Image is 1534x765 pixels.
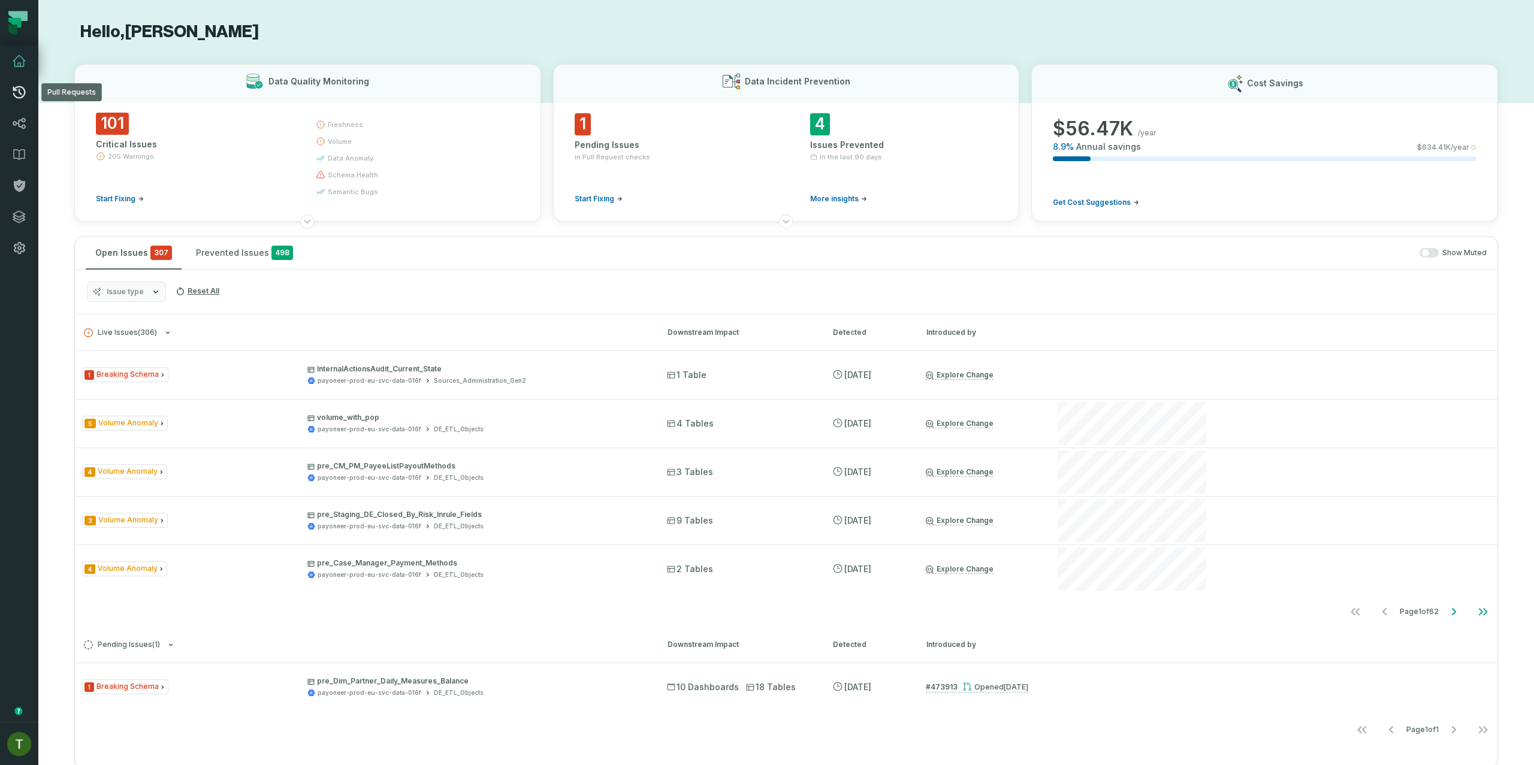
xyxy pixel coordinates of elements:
p: pre_Case_Manager_Payment_Methods [307,558,645,568]
div: payoneer-prod-eu-svc-data-016f [318,570,421,579]
ul: Page 1 of 62 [1341,600,1497,624]
span: More insights [810,194,859,204]
a: More insights [810,194,867,204]
div: payoneer-prod-eu-svc-data-016f [318,376,421,385]
div: DE_ETL_Objects [434,688,484,697]
button: Go to previous page [1370,600,1399,624]
nav: pagination [75,600,1497,624]
button: Go to first page [1348,718,1376,742]
h1: Hello, [PERSON_NAME] [74,22,1498,43]
span: 4 [810,113,830,135]
relative-time: Sep 9, 2025, 4:02 AM GMT+3 [844,370,871,380]
p: InternalActionsAudit_Current_State [307,364,645,374]
span: Issue Type [82,561,167,576]
span: Issue Type [82,513,168,528]
nav: pagination [75,718,1497,742]
span: Severity [84,516,96,525]
span: semantic bugs [328,187,378,196]
button: Data Quality Monitoring101Critical Issues205 WarningsStart Fixingfreshnessvolumedata anomalyschem... [74,64,541,222]
span: schema health [328,170,378,180]
span: Severity [84,682,94,692]
button: Go to last page [1469,600,1497,624]
div: DE_ETL_Objects [434,522,484,531]
span: Pending Issues ( 1 ) [84,640,160,649]
a: Explore Change [926,419,994,428]
span: Get Cost Suggestions [1053,198,1131,207]
div: Tooltip anchor [13,706,24,716]
span: Issue type [107,287,144,297]
div: Issues Prevented [810,139,998,151]
relative-time: Sep 8, 2025, 9:13 AM GMT+3 [844,467,871,477]
div: payoneer-prod-eu-svc-data-016f [318,425,421,434]
div: Sources_Administration_Gen2 [434,376,526,385]
span: Issue Type [82,464,167,479]
h3: Data Incident Prevention [745,75,850,87]
span: /year [1138,128,1156,138]
p: volume_with_pop [307,413,645,422]
div: payoneer-prod-eu-svc-data-016f [318,522,421,531]
span: Severity [84,467,95,477]
div: Pending Issues(1) [75,663,1497,744]
span: Issue Type [82,367,168,382]
button: Data Incident Prevention1Pending Issuesin Pull Request checksStart Fixing4Issues PreventedIn the ... [553,64,1020,222]
span: volume [328,137,352,146]
a: Get Cost Suggestions [1053,198,1139,207]
a: Explore Change [926,467,994,477]
span: Issue Type [82,679,168,694]
span: 1 Table [667,369,706,381]
div: Pending Issues [575,139,762,151]
span: freshness [328,120,363,129]
button: Live Issues(306) [84,328,646,337]
span: Start Fixing [96,194,135,204]
a: Explore Change [926,516,994,525]
span: In the last 90 days [820,152,882,162]
div: Detected [833,327,905,338]
button: Pending Issues(1) [84,640,646,649]
div: payoneer-prod-eu-svc-data-016f [318,473,421,482]
div: Pull Requests [41,83,102,101]
button: Issue type [87,282,166,302]
span: 3 Tables [667,466,713,478]
button: Go to first page [1341,600,1370,624]
h3: Cost Savings [1247,77,1303,89]
button: Cost Savings$56.47K/year8.9%Annual savings$634.41K/yearGet Cost Suggestions [1031,64,1498,222]
span: 18 Tables [746,681,796,693]
div: Critical Issues [96,138,294,150]
relative-time: Sep 8, 2025, 9:13 AM GMT+3 [844,564,871,574]
span: Severity [84,564,95,574]
span: 101 [96,113,129,135]
div: Show Muted [307,248,1487,258]
a: Explore Change [926,564,994,574]
img: avatar of Tomer Galun [7,732,31,756]
div: Downstream Impact [668,327,811,338]
h3: Data Quality Monitoring [268,75,369,87]
button: Go to last page [1469,718,1497,742]
div: Detected [833,639,905,650]
a: Start Fixing [575,194,623,204]
a: Explore Change [926,370,994,380]
button: Reset All [171,282,224,301]
div: DE_ETL_Objects [434,570,484,579]
div: Downstream Impact [668,639,811,650]
relative-time: Aug 24, 2025, 4:33 PM GMT+3 [1004,682,1028,691]
a: Start Fixing [96,194,144,204]
div: DE_ETL_Objects [434,473,484,482]
span: in Pull Request checks [575,152,650,162]
span: Issue Type [82,416,168,431]
div: DE_ETL_Objects [434,425,484,434]
div: payoneer-prod-eu-svc-data-016f [318,688,421,697]
p: pre_Staging_DE_Closed_By_Risk_Inrule_Fields [307,510,645,519]
span: critical issues and errors combined [150,246,172,260]
button: Go to next page [1439,600,1468,624]
div: Introduced by [926,639,1034,650]
span: 9 Tables [667,515,713,527]
relative-time: Aug 24, 2025, 4:33 PM GMT+3 [844,682,871,692]
span: $ 56.47K [1053,117,1133,141]
div: Opened [962,682,1028,691]
p: pre_Dim_Partner_Daily_Measures_Balance [307,676,645,686]
div: Live Issues(306) [75,350,1497,626]
span: 2 Tables [667,563,713,575]
button: Go to previous page [1377,718,1406,742]
span: 10 Dashboards [667,681,739,693]
span: 498 [271,246,293,260]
